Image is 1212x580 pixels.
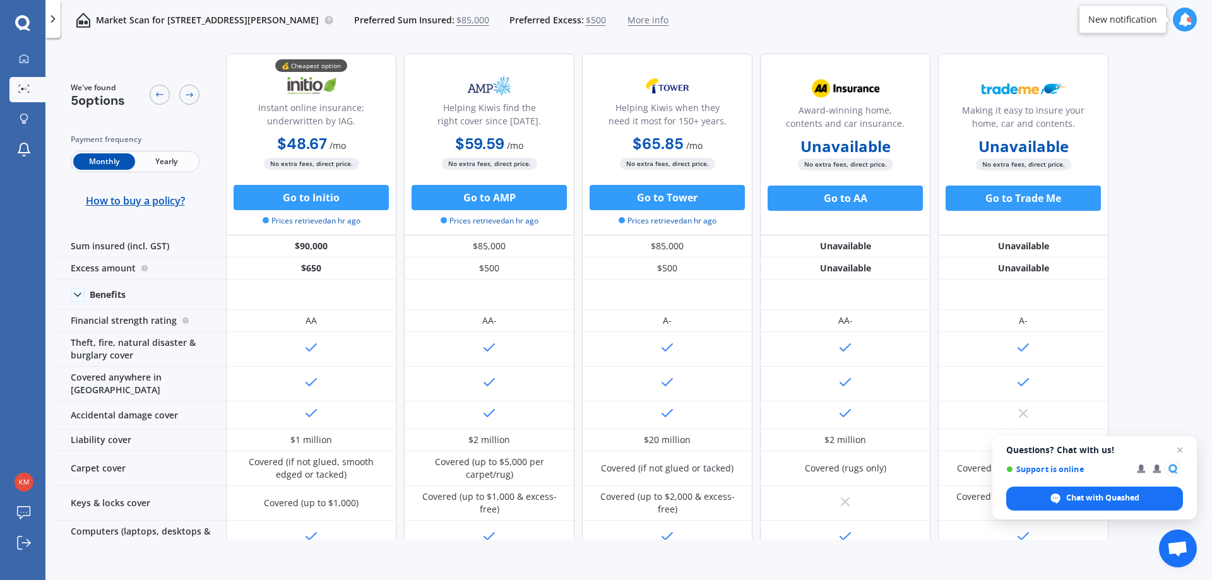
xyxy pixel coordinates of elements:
[760,235,930,257] div: Unavailable
[56,451,226,486] div: Carpet cover
[620,158,715,170] span: No extra fees, direct price.
[56,235,226,257] div: Sum insured (incl. GST)
[56,367,226,401] div: Covered anywhere in [GEOGRAPHIC_DATA]
[627,14,668,27] span: More info
[976,158,1071,170] span: No extra fees, direct price.
[838,314,853,327] div: AA-
[591,490,743,516] div: Covered (up to $2,000 & excess-free)
[290,434,332,446] div: $1 million
[760,257,930,280] div: Unavailable
[15,473,33,492] img: 73a7c669e82c8a7451407adb6047e593
[413,456,565,481] div: Covered (up to $5,000 per carpet/rug)
[442,158,537,170] span: No extra fees, direct price.
[56,486,226,521] div: Keys & locks cover
[56,257,226,280] div: Excess amount
[86,194,185,207] span: How to buy a policy?
[330,139,346,151] span: / mo
[626,70,709,102] img: Tower.webp
[226,257,396,280] div: $650
[582,235,752,257] div: $85,000
[264,497,359,509] div: Covered (up to $1,000)
[90,289,126,300] div: Benefits
[938,235,1108,257] div: Unavailable
[1172,442,1187,458] span: Close chat
[957,462,1090,475] div: Covered (if not glued or tacked)
[590,185,745,210] button: Go to Tower
[582,257,752,280] div: $500
[1006,445,1183,455] span: Questions? Chat with us!
[235,456,387,481] div: Covered (if not glued, smooth edged or tacked)
[644,434,691,446] div: $20 million
[404,235,574,257] div: $85,000
[456,14,489,27] span: $85,000
[413,490,565,516] div: Covered (up to $1,000 & excess-free)
[71,82,125,93] span: We've found
[805,462,886,475] div: Covered (rugs only)
[234,185,389,210] button: Go to Initio
[237,101,386,133] div: Instant online insurance; underwritten by IAG.
[135,153,197,170] span: Yearly
[264,158,359,170] span: No extra fees, direct price.
[56,332,226,367] div: Theft, fire, natural disaster & burglary cover
[663,314,672,327] div: A-
[263,215,360,227] span: Prices retrieved an hr ago
[270,70,353,102] img: Initio.webp
[948,490,1099,516] div: Covered (up to $1,000 & excess-free)
[71,133,199,146] div: Payment frequency
[1066,492,1139,504] span: Chat with Quashed
[1088,13,1157,26] div: New notification
[798,158,893,170] span: No extra fees, direct price.
[824,434,866,446] div: $2 million
[1006,487,1183,511] div: Chat with Quashed
[56,310,226,332] div: Financial strength rating
[509,14,584,27] span: Preferred Excess:
[306,314,317,327] div: AA
[56,429,226,451] div: Liability cover
[56,521,226,555] div: Computers (laptops, desktops & tablets) cover
[593,101,742,133] div: Helping Kiwis when they need it most for 150+ years.
[686,139,703,151] span: / mo
[275,59,347,72] div: 💰 Cheapest option
[277,134,327,153] b: $48.67
[482,314,497,327] div: AA-
[771,104,920,135] div: Award-winning home, contents and car insurance.
[412,185,567,210] button: Go to AMP
[404,257,574,280] div: $500
[415,101,564,133] div: Helping Kiwis find the right cover since [DATE].
[1159,530,1197,567] div: Open chat
[73,153,135,170] span: Monthly
[978,140,1069,153] b: Unavailable
[619,215,716,227] span: Prices retrieved an hr ago
[982,73,1065,104] img: Trademe.webp
[56,401,226,429] div: Accidental damage cover
[226,235,396,257] div: $90,000
[586,14,606,27] span: $500
[804,73,887,104] img: AA.webp
[448,70,531,102] img: AMP.webp
[455,134,504,153] b: $59.59
[71,92,125,109] span: 5 options
[76,13,91,28] img: home-and-contents.b802091223b8502ef2dd.svg
[601,462,734,475] div: Covered (if not glued or tacked)
[468,434,510,446] div: $2 million
[938,257,1108,280] div: Unavailable
[1000,434,1047,446] div: $20 million
[949,104,1098,135] div: Making it easy to insure your home, car and contents.
[633,134,684,153] b: $65.85
[946,186,1101,211] button: Go to Trade Me
[1006,465,1128,474] span: Support is online
[1019,314,1028,327] div: A-
[768,186,923,211] button: Go to AA
[800,140,891,153] b: Unavailable
[354,14,454,27] span: Preferred Sum Insured:
[507,139,523,151] span: / mo
[441,215,538,227] span: Prices retrieved an hr ago
[96,14,319,27] p: Market Scan for [STREET_ADDRESS][PERSON_NAME]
